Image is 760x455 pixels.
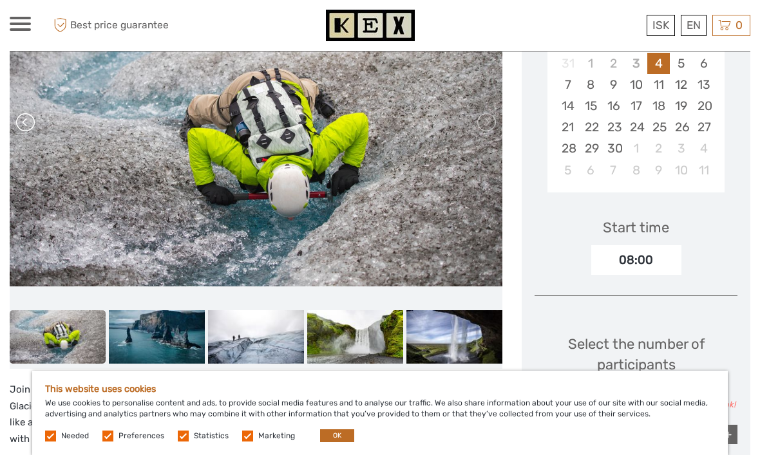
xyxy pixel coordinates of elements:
div: Not available Monday, September 1st, 2025 [580,53,602,74]
div: Choose Friday, October 3rd, 2025 [670,138,692,159]
label: Needed [61,431,89,441]
button: Open LiveChat chat widget [148,20,164,35]
div: Choose Tuesday, September 9th, 2025 [602,74,625,95]
div: Not available Sunday, August 31st, 2025 [556,53,579,74]
div: Choose Saturday, September 13th, 2025 [692,74,715,95]
span: Best price guarantee [50,15,195,36]
div: Not available Wednesday, September 3rd, 2025 [625,53,647,74]
div: Choose Monday, October 6th, 2025 [580,160,602,181]
img: 8611906034704196b58d79eddb30d197_slider_thumbnail.jpeg [109,310,205,364]
img: 1261-44dab5bb-39f8-40da-b0c2-4d9fce00897c_logo_small.jpg [326,10,415,41]
div: Choose Sunday, September 7th, 2025 [556,74,579,95]
div: Select the number of participants [535,334,737,411]
div: Choose Monday, September 8th, 2025 [580,74,602,95]
div: 08:00 [591,245,681,275]
div: Choose Sunday, October 5th, 2025 [556,160,579,181]
div: Choose Thursday, October 2nd, 2025 [647,138,670,159]
div: Choose Sunday, September 14th, 2025 [556,95,579,116]
div: Choose Friday, September 12th, 2025 [670,74,692,95]
div: Choose Saturday, October 4th, 2025 [692,138,715,159]
div: Not available Tuesday, September 2nd, 2025 [602,53,625,74]
div: Choose Saturday, September 27th, 2025 [692,116,715,138]
div: Choose Tuesday, October 7th, 2025 [602,160,625,181]
div: Choose Monday, September 29th, 2025 [580,138,602,159]
img: b61355d75d054440b3177864c5ab5c5d_slider_thumbnail.jpeg [208,310,304,364]
img: a12e4b8f6db74b1ea2393396326e29e7_slider_thumbnail.jpeg [10,310,106,364]
div: Choose Sunday, September 28th, 2025 [556,138,579,159]
div: Choose Saturday, September 6th, 2025 [692,53,715,74]
label: Statistics [194,431,229,441]
div: Choose Sunday, September 21st, 2025 [556,116,579,138]
div: Choose Friday, September 19th, 2025 [670,95,692,116]
img: 2dccb5bc9a5447a8b216c5b883c28326_slider_thumbnail.jpeg [307,310,403,364]
p: Join this extensive day tour to the South Coast of [GEOGRAPHIC_DATA], where we hike on Sólheimajö... [10,382,502,447]
div: Choose Friday, September 26th, 2025 [670,116,692,138]
div: Choose Thursday, September 11th, 2025 [647,74,670,95]
label: Marketing [258,431,295,441]
div: Choose Thursday, September 18th, 2025 [647,95,670,116]
div: Choose Wednesday, October 8th, 2025 [625,160,647,181]
div: Choose Monday, September 15th, 2025 [580,95,602,116]
span: ISK [652,19,669,32]
div: Choose Friday, October 10th, 2025 [670,160,692,181]
div: Choose Thursday, October 9th, 2025 [647,160,670,181]
span: 0 [734,19,745,32]
button: OK [320,429,354,442]
div: Choose Saturday, October 11th, 2025 [692,160,715,181]
div: Choose Thursday, September 4th, 2025 [647,53,670,74]
div: Choose Tuesday, September 23rd, 2025 [602,116,625,138]
div: Choose Wednesday, September 17th, 2025 [625,95,647,116]
div: We use cookies to personalise content and ads, to provide social media features and to analyse ou... [32,371,728,455]
div: + [718,425,737,444]
div: EN [681,15,707,36]
label: Preferences [119,431,164,441]
div: Choose Friday, September 5th, 2025 [670,53,692,74]
div: Choose Wednesday, October 1st, 2025 [625,138,647,159]
div: month 2025-09 [551,53,720,181]
div: Choose Saturday, September 20th, 2025 [692,95,715,116]
div: Choose Tuesday, September 16th, 2025 [602,95,625,116]
div: Choose Wednesday, September 24th, 2025 [625,116,647,138]
div: Choose Wednesday, September 10th, 2025 [625,74,647,95]
div: Start time [603,218,669,237]
p: We're away right now. Please check back later! [18,23,146,33]
img: a88d656e09274c8eb6a8211baa1b737c_slider_thumbnail.jpeg [406,310,502,364]
h5: This website uses cookies [45,384,715,395]
div: Choose Monday, September 22nd, 2025 [580,116,602,138]
div: Choose Thursday, September 25th, 2025 [647,116,670,138]
div: Choose Tuesday, September 30th, 2025 [602,138,625,159]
